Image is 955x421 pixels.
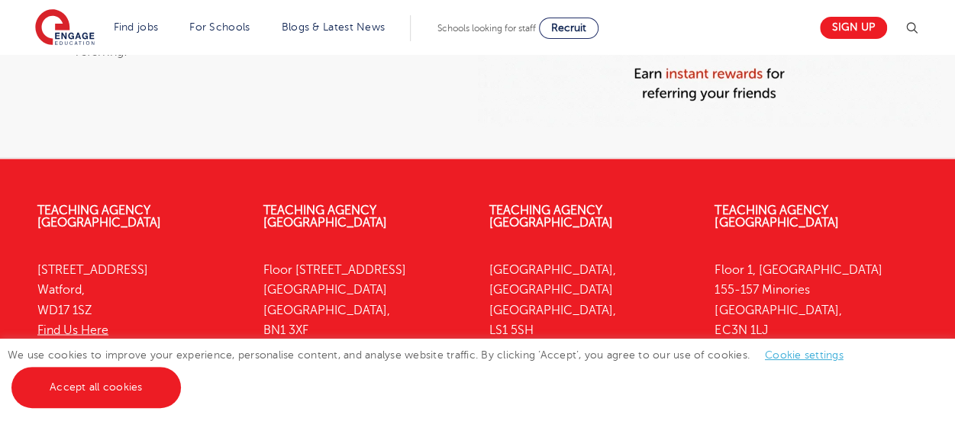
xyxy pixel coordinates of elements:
p: [GEOGRAPHIC_DATA], [GEOGRAPHIC_DATA] [GEOGRAPHIC_DATA], LS1 5SH 0113 323 7633 [489,259,692,380]
a: Sign up [820,17,887,39]
a: Accept all cookies [11,367,181,408]
a: Teaching Agency [GEOGRAPHIC_DATA] [489,204,613,230]
p: Floor [STREET_ADDRESS] [GEOGRAPHIC_DATA] [GEOGRAPHIC_DATA], BN1 3XF 01273 447633 [263,259,466,380]
a: For Schools [189,21,250,33]
a: Teaching Agency [GEOGRAPHIC_DATA] [37,204,161,230]
a: Find Us Here [37,323,108,336]
a: Cookie settings [765,349,844,361]
a: Teaching Agency [GEOGRAPHIC_DATA] [263,204,387,230]
a: Blogs & Latest News [282,21,386,33]
span: Schools looking for staff [437,23,536,34]
p: Floor 1, [GEOGRAPHIC_DATA] 155-157 Minories [GEOGRAPHIC_DATA], EC3N 1LJ 0333 150 8020 [715,259,918,380]
a: Find jobs [114,21,159,33]
span: We use cookies to improve your experience, personalise content, and analyse website traffic. By c... [8,349,859,393]
a: Recruit [539,18,598,39]
p: [STREET_ADDRESS] Watford, WD17 1SZ 01923 281040 [37,259,240,359]
img: Engage Education [35,9,95,47]
span: Recruit [551,22,586,34]
a: Teaching Agency [GEOGRAPHIC_DATA] [715,204,838,230]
